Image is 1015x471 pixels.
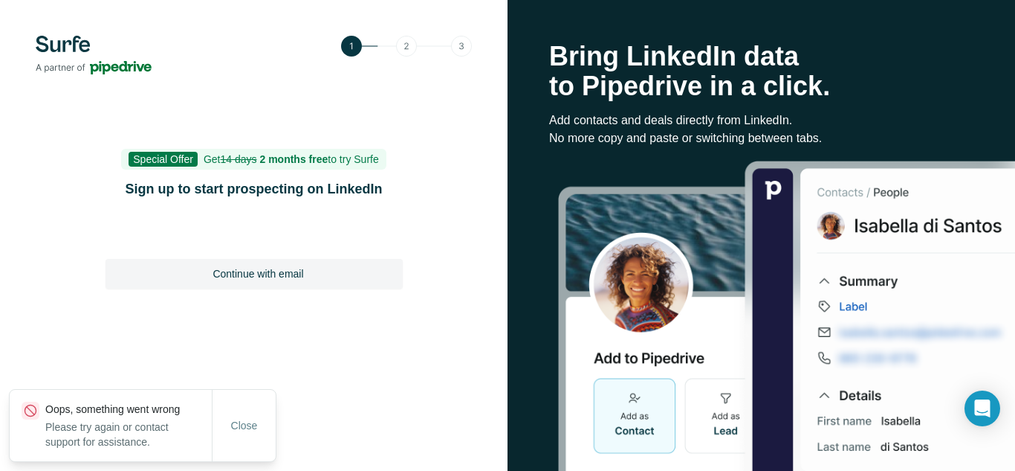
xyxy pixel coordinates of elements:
[45,402,212,417] p: Oops, something went wrong
[36,36,152,74] img: Surfe's logo
[549,42,973,101] h1: Bring LinkedIn data to Pipedrive in a click.
[964,391,1000,426] div: Open Intercom Messenger
[204,153,379,165] span: Get to try Surfe
[231,418,258,433] span: Close
[259,153,328,165] b: 2 months free
[549,112,973,129] p: Add contacts and deals directly from LinkedIn.
[106,179,403,199] h1: Sign up to start prospecting on LinkedIn
[221,412,268,439] button: Close
[341,36,472,57] img: Step 1
[98,219,410,251] iframe: Sign in with Google Button
[129,152,198,167] span: Special Offer
[45,420,212,449] p: Please try again or contact support for assistance.
[221,153,257,165] s: 14 days
[549,129,973,147] p: No more copy and paste or switching between tabs.
[213,266,303,281] span: Continue with email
